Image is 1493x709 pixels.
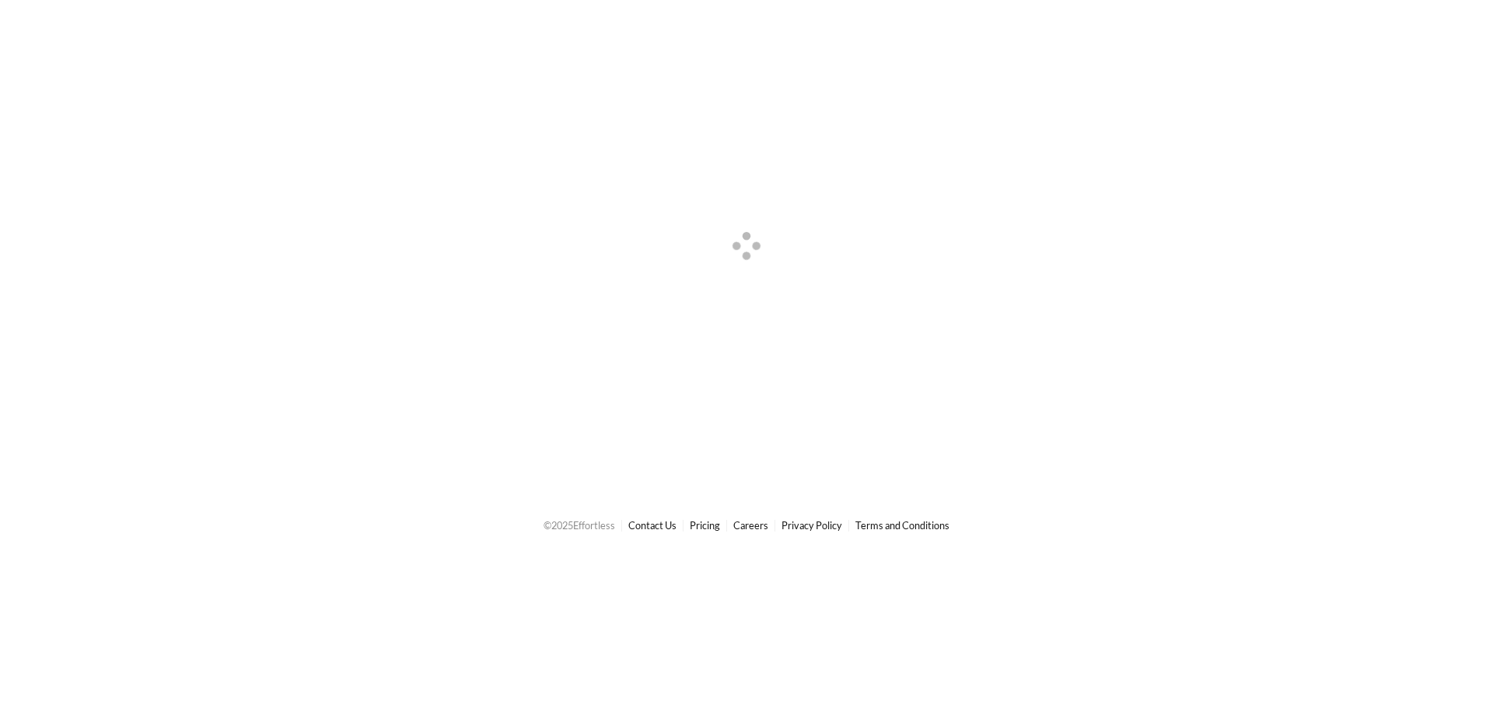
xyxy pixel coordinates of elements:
[690,519,720,532] a: Pricing
[628,519,677,532] a: Contact Us
[544,519,615,532] span: © 2025 Effortless
[855,519,949,532] a: Terms and Conditions
[733,519,768,532] a: Careers
[781,519,842,532] a: Privacy Policy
